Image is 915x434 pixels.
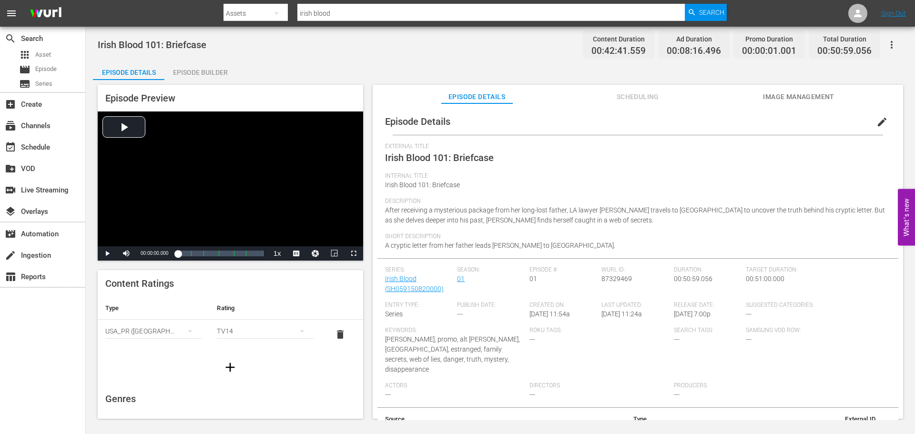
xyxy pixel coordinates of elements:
span: 00:08:16.496 [667,46,721,57]
span: --- [529,391,535,398]
span: Description [385,198,886,205]
span: --- [385,391,391,398]
span: Last Updated: [601,302,669,309]
button: Open Feedback Widget [898,189,915,245]
button: Episode Details [93,61,164,80]
span: Overlays [5,206,16,217]
span: 87329469 [601,275,632,283]
button: Episode Builder [164,61,236,80]
div: Total Duration [817,32,872,46]
th: Source [377,408,549,431]
span: 00:00:00.000 [141,251,168,256]
div: Progress Bar [178,251,263,256]
span: Wurl ID: [601,266,669,274]
span: Genres [105,393,136,404]
span: Release Date: [674,302,742,309]
span: Series: [385,266,453,274]
span: delete [335,329,346,340]
span: Live Streaming [5,184,16,196]
span: Scheduling [602,91,673,103]
span: 01 [529,275,537,283]
span: Samsung VOD Row: [746,327,813,334]
button: Fullscreen [344,246,363,261]
span: Duration: [674,266,742,274]
span: Search Tags: [674,327,742,334]
span: Channels [5,120,16,131]
span: 00:50:59.056 [817,46,872,57]
span: Producers [674,382,813,390]
span: Episode [19,64,30,75]
span: Irish Blood 101: Briefcase [385,152,494,163]
span: Directors [529,382,669,390]
span: Reports [5,271,16,283]
img: ans4CAIJ8jUAAAAAAAAAAAAAAAAAAAAAAAAgQb4GAAAAAAAAAAAAAAAAAAAAAAAAJMjXAAAAAAAAAAAAAAAAAAAAAAAAgAT5G... [23,2,69,25]
span: Create [5,99,16,110]
span: Irish Blood 101: Briefcase [98,39,206,50]
button: Picture-in-Picture [325,246,344,261]
span: After receiving a mysterious package from her long-lost father, LA lawyer [PERSON_NAME] travels t... [385,206,885,224]
span: 00:42:41.559 [591,46,646,57]
span: Target Duration: [746,266,885,274]
span: --- [674,335,680,343]
span: Episode Details [441,91,513,103]
span: Asset [35,50,51,60]
span: Content Ratings [105,278,174,289]
span: Search [5,33,16,44]
th: External ID [654,408,883,431]
span: --- [746,335,752,343]
span: menu [6,8,17,19]
span: Season: [457,266,525,274]
th: Type [98,297,209,320]
span: Schedule [5,141,16,153]
span: [DATE] 11:24a [601,310,642,318]
div: Promo Duration [742,32,796,46]
span: Episode [35,64,57,74]
span: Episode Preview [105,92,175,104]
span: Suggested Categories: [746,302,885,309]
table: simple table [98,297,363,349]
span: Ingestion [5,250,16,261]
span: Internal Title [385,172,886,180]
span: --- [674,391,680,398]
span: 00:51:00.000 [746,275,784,283]
span: Series [19,78,30,90]
span: Asset [19,49,30,61]
button: delete [329,323,352,346]
div: USA_PR ([GEOGRAPHIC_DATA]) [105,318,202,344]
span: Entry Type: [385,302,453,309]
span: VOD [5,163,16,174]
button: Jump To Time [306,246,325,261]
div: Episode Details [93,61,164,84]
button: Playback Rate [268,246,287,261]
span: Keywords: [385,327,525,334]
div: TV14 [217,318,313,344]
span: --- [529,335,535,343]
span: Series [385,310,403,318]
span: Search [699,4,724,21]
span: Publish Date: [457,302,525,309]
div: Episode Builder [164,61,236,84]
span: Roku Tags: [529,327,669,334]
span: Episode Details [385,116,450,127]
div: Video Player [98,111,363,261]
span: Irish Blood 101: Briefcase [385,181,460,189]
span: [DATE] 7:00p [674,310,711,318]
span: Actors [385,382,525,390]
span: Short Description [385,233,886,241]
span: --- [746,310,752,318]
button: Play [98,246,117,261]
span: Created On: [529,302,597,309]
span: 00:50:59.056 [674,275,712,283]
a: Sign Out [881,10,906,17]
a: Irish Blood (SH059150820000) [385,275,444,293]
th: Type [549,408,655,431]
div: Content Duration [591,32,646,46]
button: edit [871,111,894,133]
span: Series [35,79,52,89]
span: Image Management [763,91,834,103]
span: Episode #: [529,266,597,274]
span: edit [876,116,888,128]
a: 01 [457,275,465,283]
span: A cryptic letter from her father leads [PERSON_NAME] to [GEOGRAPHIC_DATA]. [385,242,615,249]
span: [DATE] 11:54a [529,310,570,318]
